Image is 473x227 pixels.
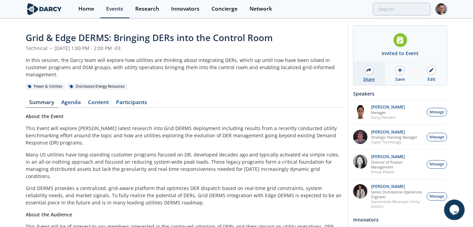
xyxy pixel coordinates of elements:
div: Power & Utilities [26,84,65,90]
img: 7fca56e2-1683-469f-8840-285a17278393 [353,184,368,199]
img: logo-wide.svg [26,3,63,15]
p: [PERSON_NAME] [371,154,423,159]
a: Content [85,100,113,108]
div: Speakers [353,88,447,100]
p: Aspen Technology [371,140,418,144]
p: [PERSON_NAME] [371,105,405,110]
a: Participants [113,100,151,108]
p: Virtual Peaker [371,169,423,174]
img: 8160f632-77e6-40bd-9ce2-d8c8bb49c0dd [353,154,368,169]
img: Profile [435,3,447,15]
div: Invited to Event [382,50,419,57]
p: Grid DERMS provides a centralized, grid-aware platform that optimizes DER dispatch based on real-... [26,185,343,206]
div: In this session, the Darcy team will explore how utilities are thinking about integrating DERs, w... [26,56,343,78]
p: Sacramento Municipal Utility District. [371,199,423,209]
iframe: chat widget [444,200,466,220]
strong: About the Event [26,113,64,119]
strong: About the Audience [26,211,72,218]
div: Innovators [353,214,447,226]
button: Message [427,133,447,141]
span: Message [430,110,445,115]
p: This Event will explore [PERSON_NAME] latest research into Grid DERMS deployment including result... [26,125,343,146]
p: Senior Distribution Operations Engineer [371,190,423,199]
div: Events [106,6,123,12]
div: Concierge [212,6,238,12]
span: Message [430,162,445,167]
img: vRBZwDRnSTOrB1qTpmXr [353,105,368,119]
button: Message [427,192,447,201]
div: Save [395,76,405,83]
span: Message [430,194,445,199]
p: Strategic Planning Manager [371,135,418,140]
div: Network [250,6,272,12]
p: Manager [371,110,405,115]
div: Distributed Energy Resources [67,84,127,90]
p: [PERSON_NAME] [371,130,418,135]
div: Technical [DATE] 1:00 PM - 2:00 PM -03 [26,45,343,52]
span: Grid & Edge DERMS: Bringing DERs into the Control Room [26,31,273,44]
span: Message [430,135,445,140]
a: Agenda [58,100,85,108]
img: accc9a8e-a9c1-4d58-ae37-132228efcf55 [353,130,368,144]
span: • [49,45,53,51]
div: Innovators [171,6,200,12]
button: Message [427,160,447,169]
a: Summary [26,100,58,108]
div: Share [363,76,375,83]
div: Home [78,6,94,12]
p: Darcy Partners [371,115,405,120]
p: Many US utilities have long-standing customer programs focused on DR, developed decades ago and t... [26,151,343,180]
p: Director of Product Management [371,160,423,169]
input: Advanced Search [373,3,431,15]
p: [PERSON_NAME] [371,184,423,189]
div: Edit [427,76,435,83]
button: Message [427,108,447,116]
div: Research [135,6,159,12]
a: Edit [416,62,447,85]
